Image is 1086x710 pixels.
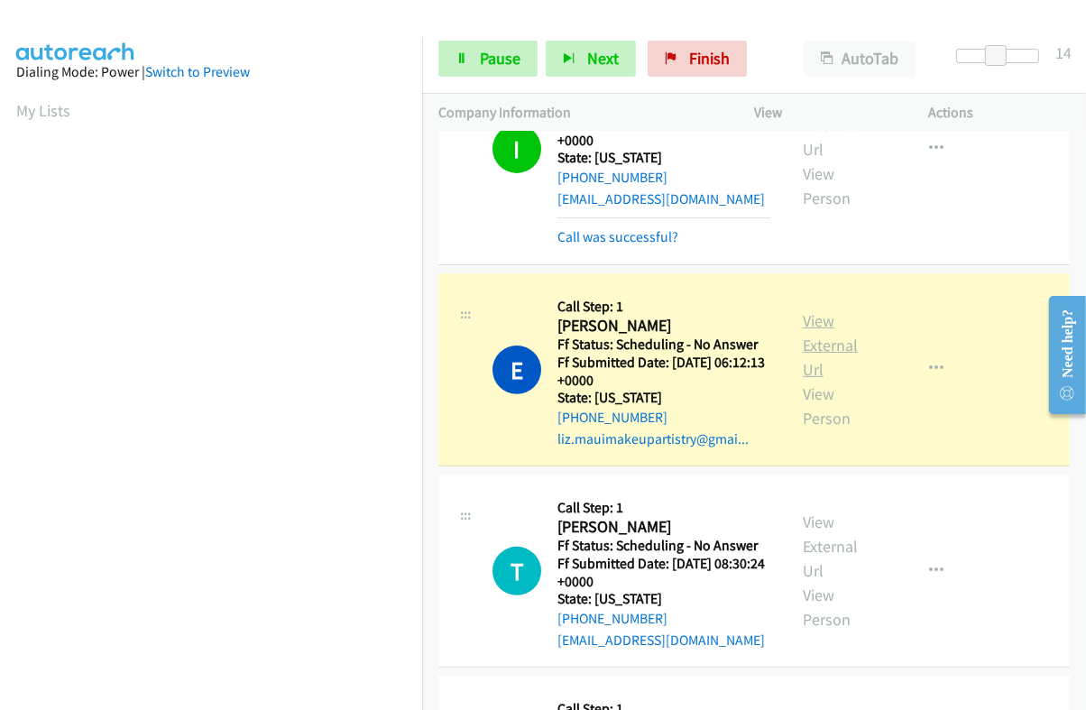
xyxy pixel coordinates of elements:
[928,102,1070,124] p: Actions
[557,537,770,555] h5: Ff Status: Scheduling - No Answer
[557,114,770,149] h5: Ff Submitted Date: [DATE] 07:08:37 +0000
[557,389,770,407] h5: State: [US_STATE]
[557,499,770,517] h5: Call Step: 1
[492,547,541,595] div: The call is yet to be attempted
[803,163,851,208] a: View Person
[557,228,678,245] a: Call was successful?
[1055,41,1072,65] div: 14
[803,383,851,429] a: View Person
[587,48,619,69] span: Next
[16,61,406,83] div: Dialing Mode: Power |
[16,100,70,121] a: My Lists
[492,124,541,173] h1: I
[438,102,722,124] p: Company Information
[557,298,770,316] h5: Call Step: 1
[557,336,770,354] h5: Ff Status: Scheduling - No Answer
[804,41,916,77] button: AutoTab
[557,590,770,608] h5: State: [US_STATE]
[689,48,730,69] span: Finish
[803,90,858,160] a: View External Url
[557,409,667,426] a: [PHONE_NUMBER]
[492,346,541,394] h1: E
[557,517,762,538] h2: [PERSON_NAME]
[557,169,667,186] a: [PHONE_NUMBER]
[557,316,762,337] h2: [PERSON_NAME]
[557,632,765,649] a: [EMAIL_ADDRESS][DOMAIN_NAME]
[557,190,765,207] a: [EMAIL_ADDRESS][DOMAIN_NAME]
[145,63,250,80] a: Switch to Preview
[648,41,747,77] a: Finish
[557,354,770,389] h5: Ff Submitted Date: [DATE] 06:12:13 +0000
[754,102,896,124] p: View
[1034,283,1086,427] iframe: Resource Center
[557,430,749,447] a: liz.mauimakeupartistry@gmai...
[492,547,541,595] h1: T
[557,610,667,627] a: [PHONE_NUMBER]
[803,585,851,630] a: View Person
[803,512,858,581] a: View External Url
[480,48,520,69] span: Pause
[803,310,858,380] a: View External Url
[438,41,538,77] a: Pause
[557,149,770,167] h5: State: [US_STATE]
[546,41,636,77] button: Next
[557,555,770,590] h5: Ff Submitted Date: [DATE] 08:30:24 +0000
